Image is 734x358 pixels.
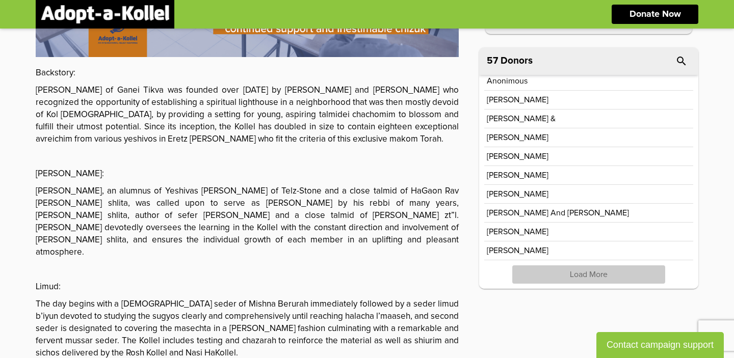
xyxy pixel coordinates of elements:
p: [PERSON_NAME] of Ganei Tikva was founded over [DATE] by [PERSON_NAME] and [PERSON_NAME] who recog... [36,85,459,146]
p: Donate Now [630,10,681,19]
p: Donors [501,56,533,66]
p: [PERSON_NAME] and [PERSON_NAME] [487,209,629,217]
p: [PERSON_NAME] & [487,115,556,123]
i: search [675,55,688,67]
p: [PERSON_NAME] [487,171,548,179]
button: Contact campaign support [596,332,724,358]
p: Backstory: [36,67,459,79]
p: Limud: [36,281,459,293]
p: [PERSON_NAME] [487,152,548,160]
span: 57 [487,56,498,66]
p: [PERSON_NAME] [487,246,548,255]
p: [PERSON_NAME] [487,228,548,236]
p: [PERSON_NAME], an alumnus of Yeshivas [PERSON_NAME] of Telz-Stone and a close talmid of HaGaon Ra... [36,185,459,259]
p: Anonimous [487,77,528,85]
img: logonobg.png [41,5,169,23]
p: [PERSON_NAME] [487,190,548,198]
p: [PERSON_NAME]: [36,168,459,180]
p: [PERSON_NAME] [487,133,548,142]
p: Load More [512,265,665,284]
p: [PERSON_NAME] [487,96,548,104]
